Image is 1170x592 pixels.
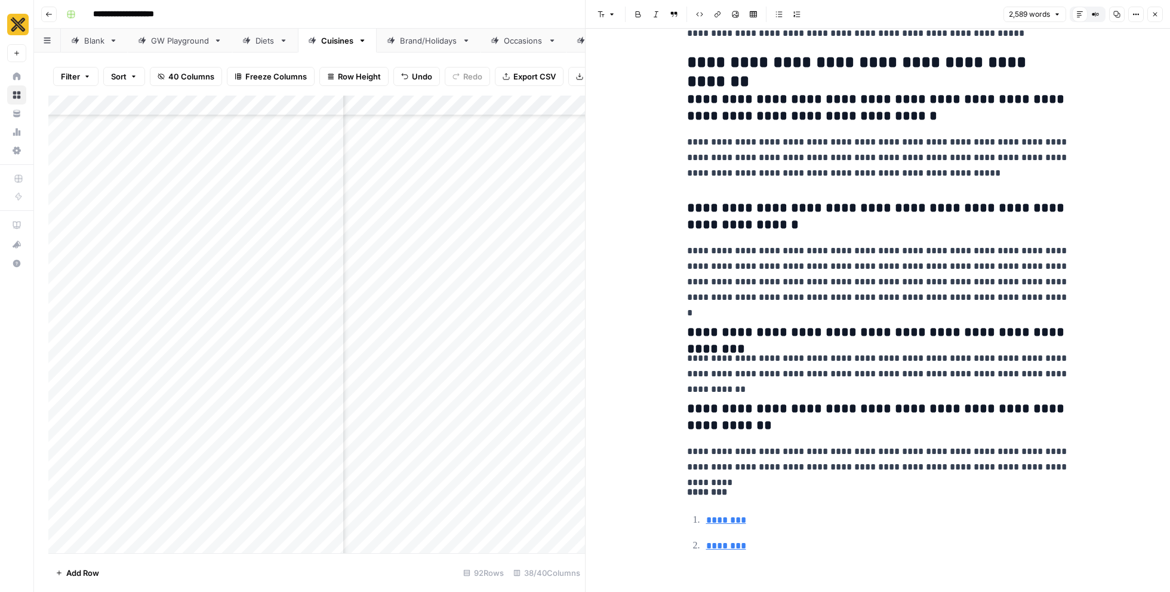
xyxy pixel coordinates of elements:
[458,563,509,582] div: 92 Rows
[566,29,655,53] a: Campaigns
[53,67,98,86] button: Filter
[412,70,432,82] span: Undo
[504,35,543,47] div: Occasions
[1009,9,1050,20] span: 2,589 words
[393,67,440,86] button: Undo
[61,70,80,82] span: Filter
[48,563,106,582] button: Add Row
[298,29,377,53] a: Cuisines
[61,29,128,53] a: Blank
[513,70,556,82] span: Export CSV
[245,70,307,82] span: Freeze Columns
[321,35,353,47] div: Cuisines
[445,67,490,86] button: Redo
[7,122,26,142] a: Usage
[168,70,214,82] span: 40 Columns
[338,70,381,82] span: Row Height
[128,29,232,53] a: GW Playground
[7,85,26,105] a: Browse
[255,35,275,47] div: Diets
[151,35,209,47] div: GW Playground
[84,35,104,47] div: Blank
[463,70,482,82] span: Redo
[111,70,127,82] span: Sort
[1003,7,1066,22] button: 2,589 words
[232,29,298,53] a: Diets
[7,14,29,35] img: CookUnity Logo
[103,67,145,86] button: Sort
[509,563,585,582] div: 38/40 Columns
[495,67,564,86] button: Export CSV
[377,29,481,53] a: Brand/Holidays
[400,35,457,47] div: Brand/Holidays
[7,141,26,160] a: Settings
[7,254,26,273] button: Help + Support
[7,216,26,235] a: AirOps Academy
[66,567,99,579] span: Add Row
[227,67,315,86] button: Freeze Columns
[7,235,26,254] button: What's new?
[481,29,566,53] a: Occasions
[8,235,26,253] div: What's new?
[7,67,26,86] a: Home
[319,67,389,86] button: Row Height
[7,10,26,39] button: Workspace: CookUnity
[7,104,26,123] a: Your Data
[150,67,222,86] button: 40 Columns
